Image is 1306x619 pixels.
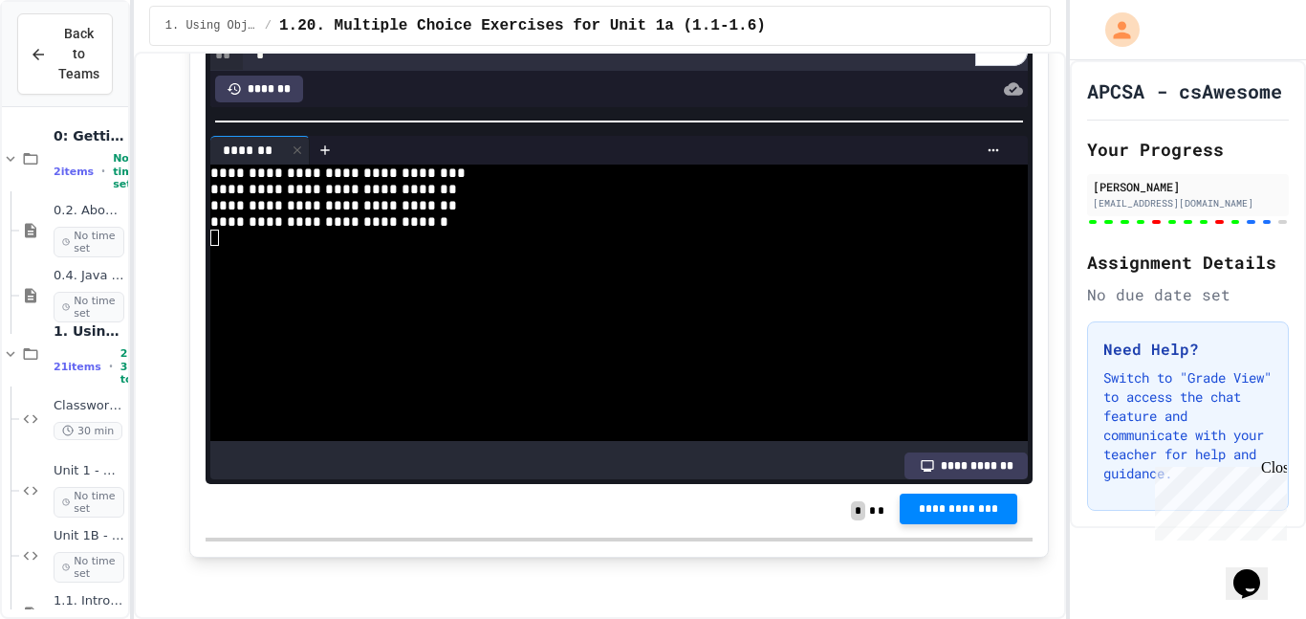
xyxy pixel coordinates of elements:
[265,18,272,33] span: /
[1093,196,1283,210] div: [EMAIL_ADDRESS][DOMAIN_NAME]
[54,268,124,284] span: 0.4. Java Development Environments
[1103,368,1273,483] p: Switch to "Grade View" to access the chat feature and communicate with your teacher for help and ...
[1087,77,1282,104] h1: APCSA - csAwesome
[54,127,124,144] span: 0: Getting Started
[17,13,113,95] button: Back to Teams
[54,552,124,583] span: No time set
[54,398,124,414] span: Classwork Programming Practice
[54,528,124,544] span: Unit 1B - Class Programming Notes
[54,166,94,178] span: 2 items
[101,164,105,179] span: •
[1087,249,1289,276] h2: Assignment Details
[113,152,140,190] span: No time set
[109,359,113,374] span: •
[54,463,124,479] span: Unit 1 - Class Programming Notes
[1226,542,1287,600] iframe: chat widget
[279,14,766,37] span: 1.20. Multiple Choice Exercises for Unit 1a (1.1-1.6)
[54,361,101,373] span: 21 items
[165,18,257,33] span: 1. Using Objects and Methods
[54,292,124,322] span: No time set
[1087,136,1289,163] h2: Your Progress
[8,8,132,122] div: Chat with us now!Close
[54,227,124,257] span: No time set
[54,322,124,340] span: 1. Using Objects and Methods
[1087,283,1289,306] div: No due date set
[58,24,99,84] span: Back to Teams
[54,422,122,440] span: 30 min
[1147,459,1287,541] iframe: chat widget
[1085,8,1144,52] div: My Account
[54,593,124,609] span: 1.1. Introduction to Algorithms, Programming, and Compilers
[120,347,148,386] span: 2h 30m total
[54,203,124,219] span: 0.2. About the AP CSA Exam
[1103,338,1273,361] h3: Need Help?
[54,487,124,518] span: No time set
[1093,178,1283,195] div: [PERSON_NAME]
